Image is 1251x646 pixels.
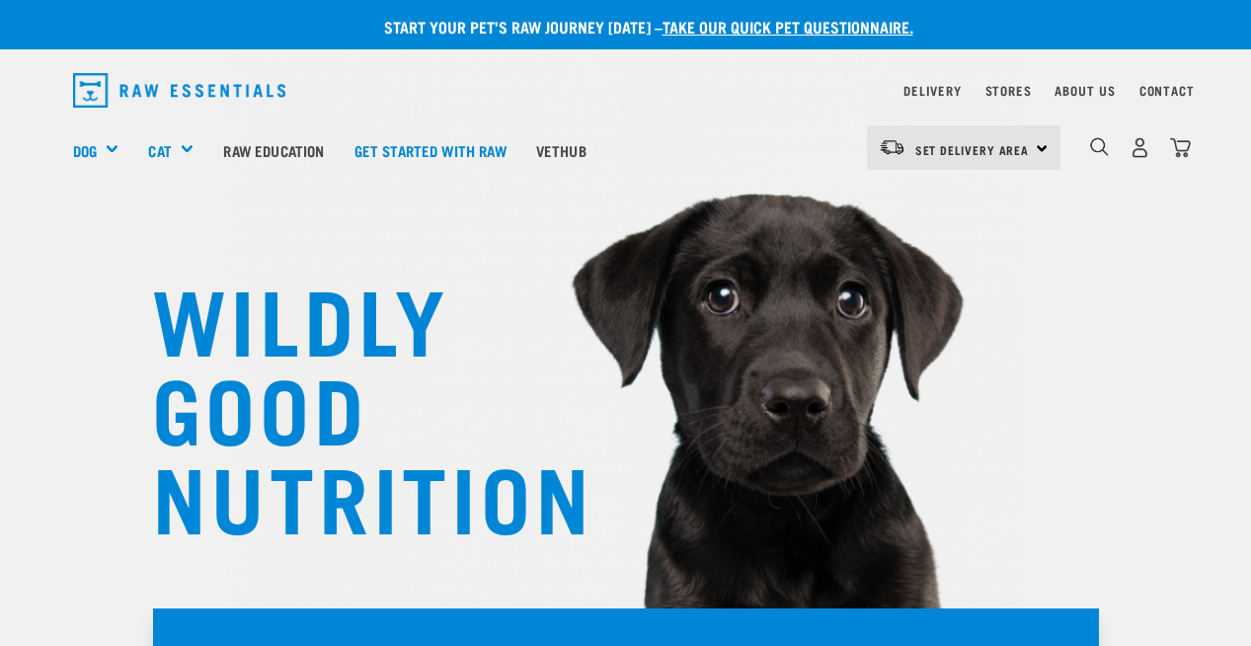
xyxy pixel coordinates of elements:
a: Raw Education [208,111,339,190]
span: Set Delivery Area [915,146,1030,153]
a: Delivery [903,87,961,94]
a: Vethub [521,111,601,190]
a: About Us [1055,87,1115,94]
img: home-icon@2x.png [1170,137,1191,158]
img: home-icon-1@2x.png [1090,137,1109,156]
nav: dropdown navigation [57,65,1195,116]
a: Dog [73,139,97,162]
h1: WILDLY GOOD NUTRITION [152,272,547,538]
img: user.png [1130,137,1150,158]
img: van-moving.png [879,138,905,156]
img: Raw Essentials Logo [73,73,286,108]
a: take our quick pet questionnaire. [663,22,913,31]
a: Stores [985,87,1032,94]
a: Cat [148,139,171,162]
a: Contact [1139,87,1195,94]
a: Get started with Raw [340,111,521,190]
